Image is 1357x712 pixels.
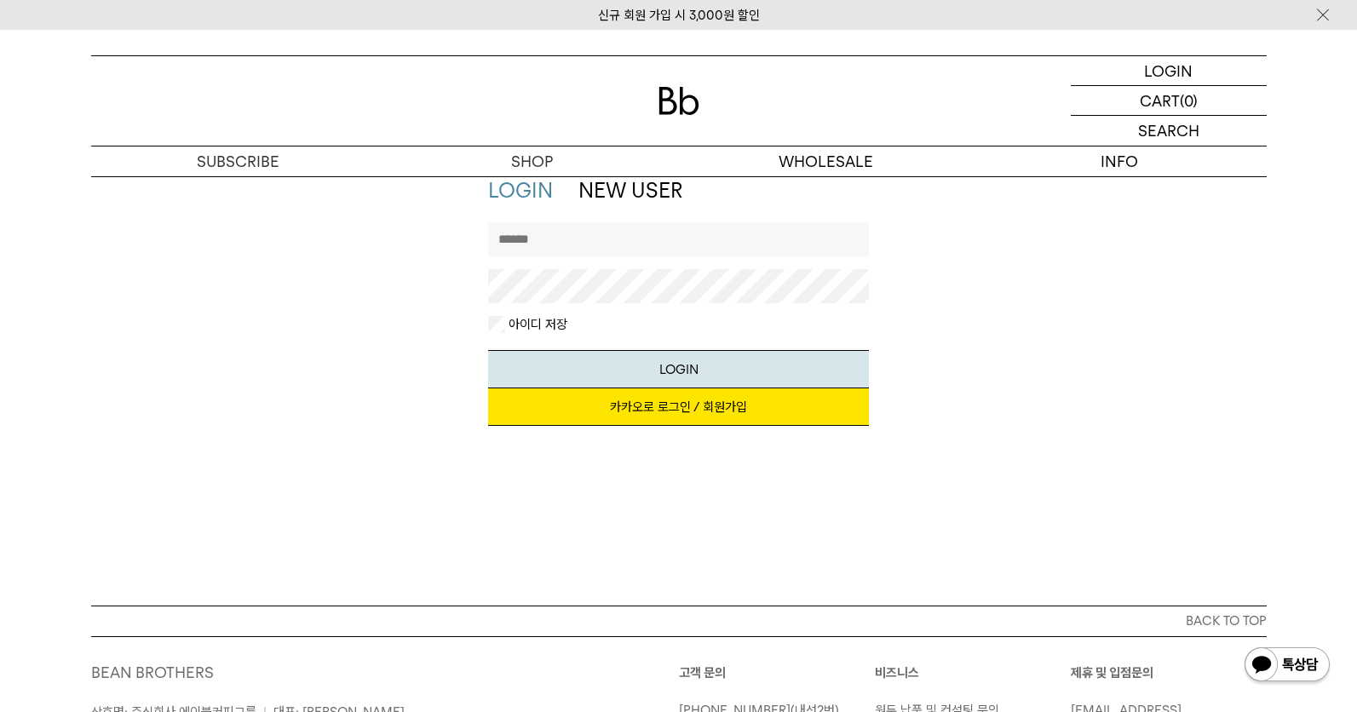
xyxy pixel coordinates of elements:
[679,663,875,683] p: 고객 문의
[598,8,760,23] a: 신규 회원 가입 시 3,000원 할인
[488,178,553,203] a: LOGIN
[1140,86,1180,115] p: CART
[91,146,385,176] a: SUBSCRIBE
[973,146,1267,176] p: INFO
[1138,116,1199,146] p: SEARCH
[385,146,679,176] a: SHOP
[505,316,567,333] label: 아이디 저장
[91,606,1267,636] button: BACK TO TOP
[578,178,682,203] a: NEW USER
[679,146,973,176] p: WHOLESALE
[488,388,869,426] a: 카카오로 로그인 / 회원가입
[1071,56,1267,86] a: LOGIN
[1071,86,1267,116] a: CART (0)
[1144,56,1193,85] p: LOGIN
[1071,663,1267,683] p: 제휴 및 입점문의
[658,87,699,115] img: 로고
[1180,86,1198,115] p: (0)
[1243,646,1331,686] img: 카카오톡 채널 1:1 채팅 버튼
[875,663,1071,683] p: 비즈니스
[488,350,869,388] button: LOGIN
[91,663,214,681] a: BEAN BROTHERS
